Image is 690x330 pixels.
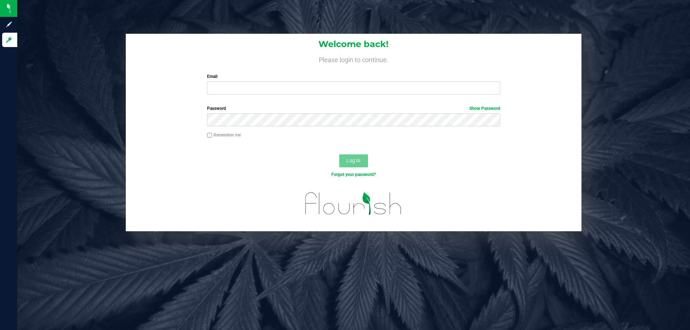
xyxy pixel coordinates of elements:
[5,21,13,28] inline-svg: Sign up
[126,39,581,49] h1: Welcome back!
[126,55,581,63] h4: Please login to continue.
[5,36,13,43] inline-svg: Log in
[469,106,500,111] a: Show Password
[296,185,410,222] img: flourish_logo.svg
[207,132,241,138] label: Remember me
[207,73,500,80] label: Email
[346,158,360,163] span: Log In
[207,106,226,111] span: Password
[207,133,212,138] input: Remember me
[339,154,368,167] button: Log In
[331,172,376,177] a: Forgot your password?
